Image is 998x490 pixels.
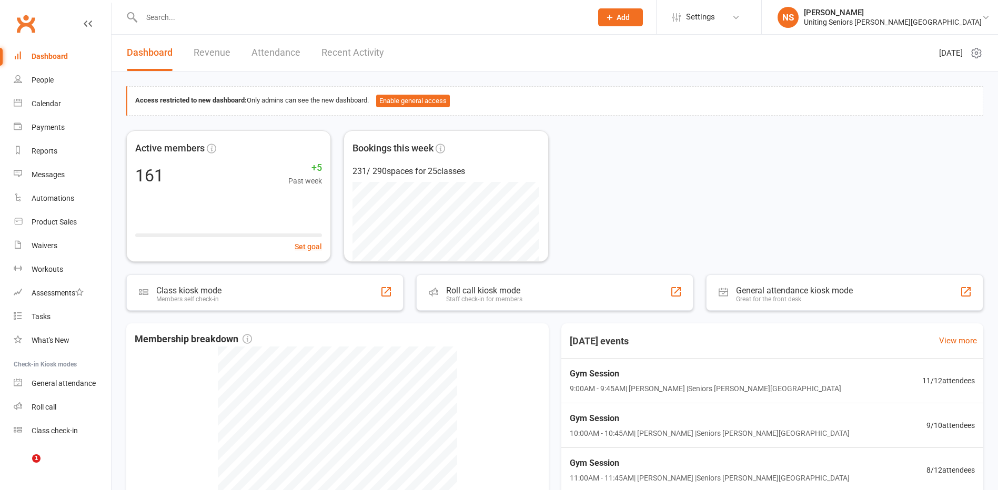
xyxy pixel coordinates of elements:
[156,285,221,295] div: Class kiosk mode
[939,47,963,59] span: [DATE]
[32,454,41,463] span: 1
[14,92,111,116] a: Calendar
[135,141,205,156] span: Active members
[778,7,799,28] div: NS
[570,383,841,394] span: 9:00AM - 9:45AM | [PERSON_NAME] | Seniors [PERSON_NAME][GEOGRAPHIC_DATA]
[32,52,68,60] div: Dashboard
[32,379,96,387] div: General attendance
[11,454,36,479] iframe: Intercom live chat
[32,170,65,179] div: Messages
[14,187,111,210] a: Automations
[14,258,111,281] a: Workouts
[321,35,384,71] a: Recent Activity
[135,96,247,104] strong: Access restricted to new dashboard:
[138,10,584,25] input: Search...
[14,68,111,92] a: People
[14,163,111,187] a: Messages
[446,285,522,295] div: Roll call kiosk mode
[804,17,982,27] div: Uniting Seniors [PERSON_NAME][GEOGRAPHIC_DATA]
[14,395,111,419] a: Roll call
[32,289,84,297] div: Assessments
[570,427,850,439] span: 10:00AM - 10:45AM | [PERSON_NAME] | Seniors [PERSON_NAME][GEOGRAPHIC_DATA]
[32,403,56,411] div: Roll call
[288,160,322,176] span: +5
[32,241,57,250] div: Waivers
[32,312,51,321] div: Tasks
[14,210,111,234] a: Product Sales
[570,367,841,381] span: Gym Session
[561,332,637,351] h3: [DATE] events
[32,123,65,131] div: Payments
[804,8,982,17] div: [PERSON_NAME]
[598,8,643,26] button: Add
[14,234,111,258] a: Waivers
[14,419,111,443] a: Class kiosk mode
[617,13,630,22] span: Add
[32,426,78,435] div: Class check-in
[570,472,850,484] span: 11:00AM - 11:45AM | [PERSON_NAME] | Seniors [PERSON_NAME][GEOGRAPHIC_DATA]
[926,420,975,431] span: 9 / 10 attendees
[926,464,975,476] span: 8 / 12 attendees
[13,11,39,37] a: Clubworx
[446,295,522,303] div: Staff check-in for members
[14,281,111,305] a: Assessments
[14,329,111,352] a: What's New
[686,5,715,29] span: Settings
[32,194,74,202] div: Automations
[135,332,252,347] span: Membership breakdown
[352,141,434,156] span: Bookings this week
[14,45,111,68] a: Dashboard
[135,95,975,107] div: Only admins can see the new dashboard.
[922,375,975,386] span: 11 / 12 attendees
[14,116,111,139] a: Payments
[32,147,57,155] div: Reports
[32,218,77,226] div: Product Sales
[352,165,539,178] div: 231 / 290 spaces for 25 classes
[295,241,322,252] button: Set goal
[194,35,230,71] a: Revenue
[939,334,977,347] a: View more
[570,412,850,425] span: Gym Session
[288,175,322,187] span: Past week
[14,372,111,395] a: General attendance kiosk mode
[736,295,853,303] div: Great for the front desk
[32,336,69,344] div: What's New
[32,265,63,273] div: Workouts
[376,95,450,107] button: Enable general access
[251,35,300,71] a: Attendance
[127,35,173,71] a: Dashboard
[14,305,111,329] a: Tasks
[135,167,164,184] div: 161
[32,76,54,84] div: People
[32,99,61,108] div: Calendar
[570,456,850,470] span: Gym Session
[736,285,853,295] div: General attendance kiosk mode
[156,295,221,303] div: Members self check-in
[14,139,111,163] a: Reports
